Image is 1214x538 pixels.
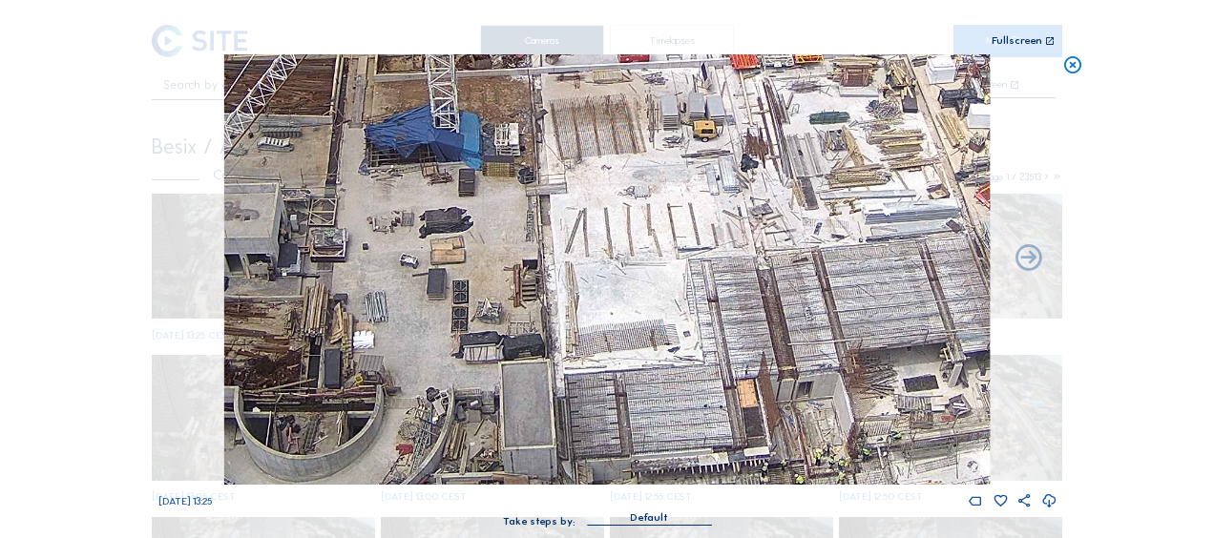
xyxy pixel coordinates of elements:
[992,35,1042,47] div: Fullscreen
[158,495,212,507] span: [DATE] 13:25
[1013,243,1044,275] i: Back
[587,509,711,525] div: Default
[503,516,576,527] div: Take steps by:
[224,54,990,485] img: Image
[630,509,668,527] div: Default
